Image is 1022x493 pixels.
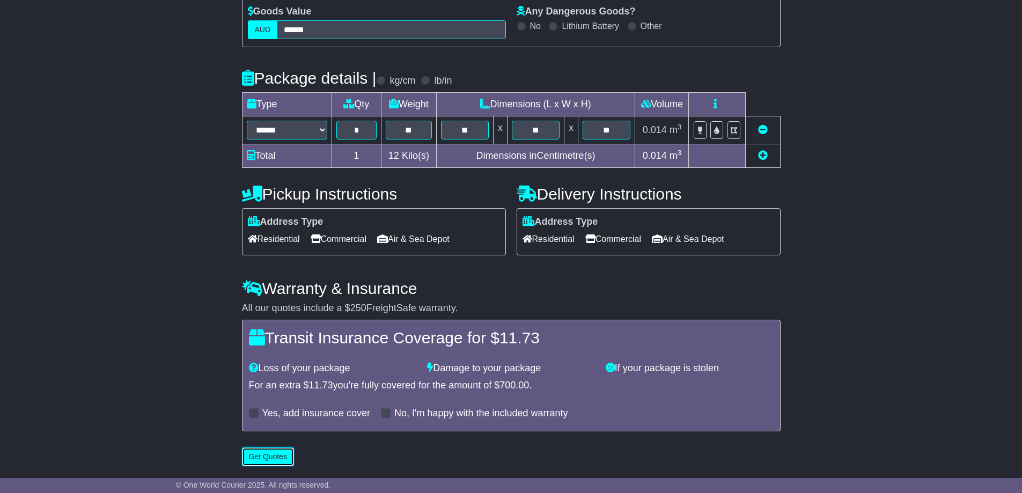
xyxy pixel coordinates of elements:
[242,279,781,297] h4: Warranty & Insurance
[242,144,332,168] td: Total
[635,93,689,116] td: Volume
[381,144,437,168] td: Kilo(s)
[523,231,575,247] span: Residential
[332,144,381,168] td: 1
[242,69,377,87] h4: Package details |
[758,124,768,135] a: Remove this item
[248,231,300,247] span: Residential
[678,123,682,131] sup: 3
[758,150,768,161] a: Add new item
[242,185,506,203] h4: Pickup Instructions
[564,116,578,144] td: x
[242,447,295,466] button: Get Quotes
[670,124,682,135] span: m
[377,231,450,247] span: Air & Sea Depot
[242,93,332,116] td: Type
[248,216,323,228] label: Address Type
[499,329,540,347] span: 11.73
[517,6,636,18] label: Any Dangerous Goods?
[585,231,641,247] span: Commercial
[381,93,437,116] td: Weight
[434,75,452,87] label: lb/in
[600,363,779,374] div: If your package is stolen
[517,185,781,203] h4: Delivery Instructions
[643,150,667,161] span: 0.014
[248,20,278,39] label: AUD
[176,481,331,489] span: © One World Courier 2025. All rights reserved.
[678,149,682,157] sup: 3
[242,303,781,314] div: All our quotes include a $ FreightSafe warranty.
[643,124,667,135] span: 0.014
[493,116,507,144] td: x
[311,231,366,247] span: Commercial
[530,21,541,31] label: No
[499,380,529,391] span: 700.00
[332,93,381,116] td: Qty
[670,150,682,161] span: m
[652,231,724,247] span: Air & Sea Depot
[641,21,662,31] label: Other
[244,363,422,374] div: Loss of your package
[262,408,370,420] label: Yes, add insurance cover
[523,216,598,228] label: Address Type
[248,6,312,18] label: Goods Value
[436,93,635,116] td: Dimensions (L x W x H)
[562,21,619,31] label: Lithium Battery
[249,380,774,392] div: For an extra $ you're fully covered for the amount of $ .
[309,380,333,391] span: 11.73
[350,303,366,313] span: 250
[389,75,415,87] label: kg/cm
[249,329,774,347] h4: Transit Insurance Coverage for $
[394,408,568,420] label: No, I'm happy with the included warranty
[436,144,635,168] td: Dimensions in Centimetre(s)
[388,150,399,161] span: 12
[422,363,600,374] div: Damage to your package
